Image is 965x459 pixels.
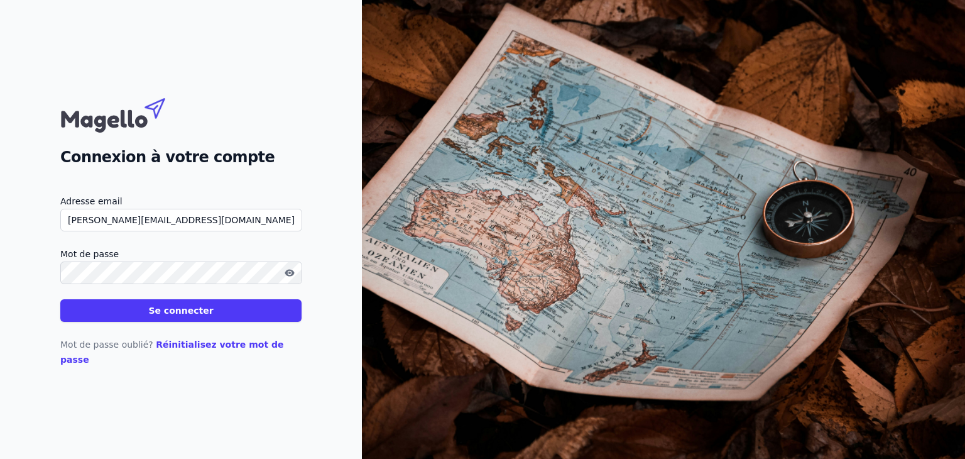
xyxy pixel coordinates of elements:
[60,246,302,262] label: Mot de passe
[60,92,192,136] img: Magello
[60,340,284,365] a: Réinitialisez votre mot de passe
[60,299,302,322] button: Se connecter
[60,146,302,169] h2: Connexion à votre compte
[60,337,302,367] p: Mot de passe oublié?
[60,194,302,209] label: Adresse email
